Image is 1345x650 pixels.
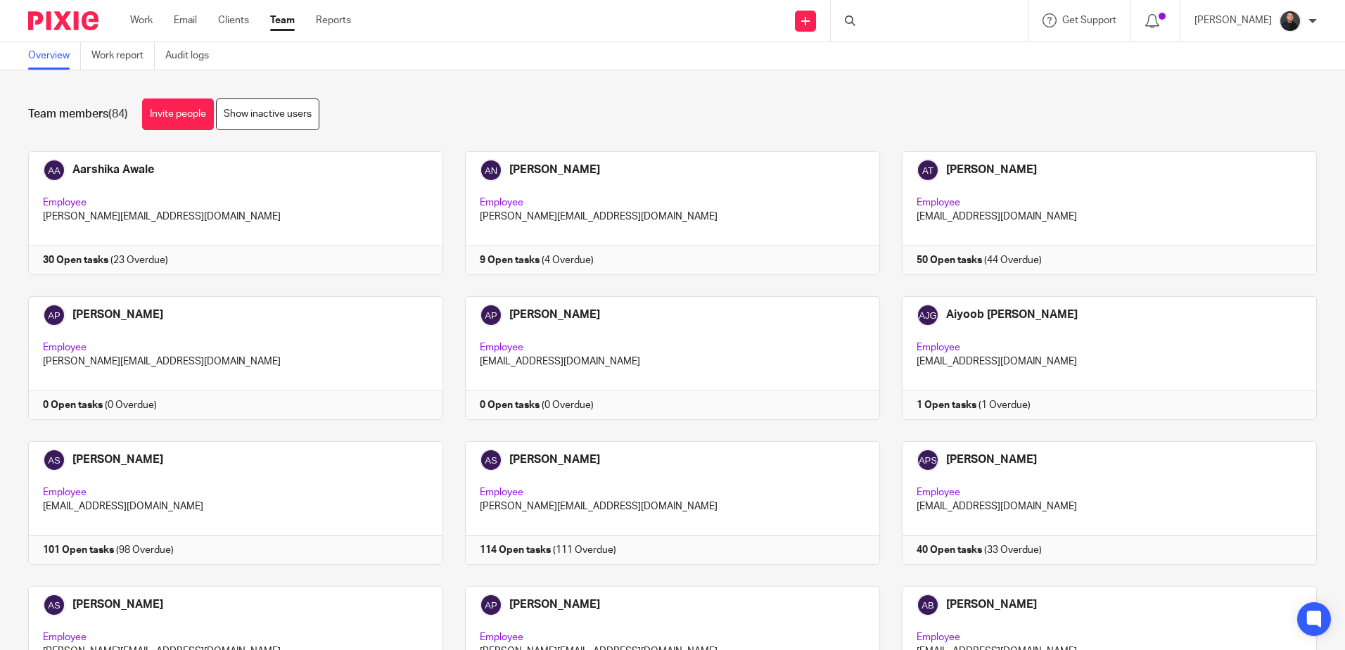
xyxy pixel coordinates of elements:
a: Team [270,13,295,27]
span: (84) [108,108,128,120]
a: Clients [218,13,249,27]
h1: Team members [28,107,128,122]
a: Overview [28,42,81,70]
a: Reports [316,13,351,27]
a: Invite people [142,98,214,130]
img: Pixie [28,11,98,30]
a: Show inactive users [216,98,319,130]
a: Email [174,13,197,27]
a: Audit logs [165,42,219,70]
img: My%20Photo.jpg [1279,10,1301,32]
a: Work report [91,42,155,70]
a: Work [130,13,153,27]
span: Get Support [1062,15,1116,25]
p: [PERSON_NAME] [1194,13,1272,27]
